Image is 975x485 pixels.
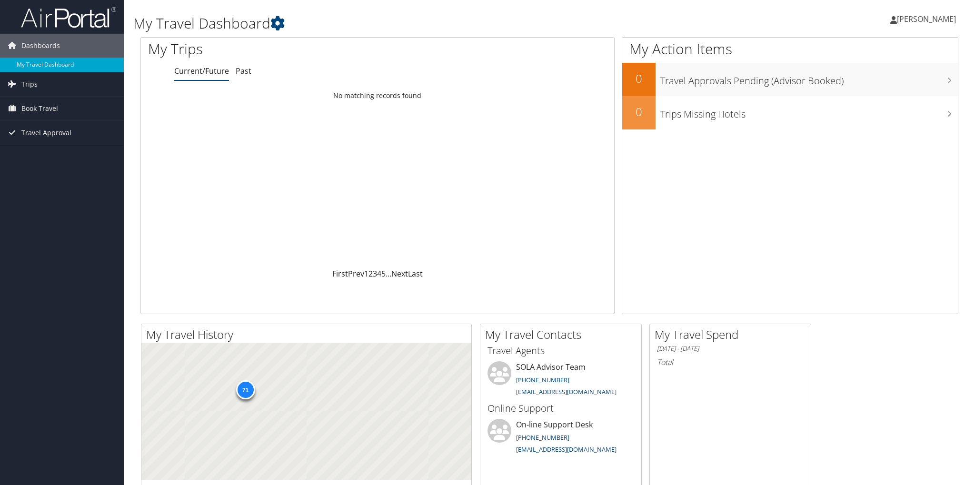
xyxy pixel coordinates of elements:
h6: [DATE] - [DATE] [657,344,804,353]
h1: My Travel Dashboard [133,13,688,33]
img: airportal-logo.png [21,6,116,29]
a: Next [391,268,408,279]
span: [PERSON_NAME] [897,14,956,24]
a: 0Travel Approvals Pending (Advisor Booked) [622,63,958,96]
a: Last [408,268,423,279]
a: [EMAIL_ADDRESS][DOMAIN_NAME] [516,387,617,396]
a: Current/Future [174,66,229,76]
h1: My Action Items [622,39,958,59]
a: 5 [381,268,386,279]
div: 71 [236,380,255,399]
h2: My Travel Contacts [485,327,641,343]
a: Prev [348,268,364,279]
h3: Trips Missing Hotels [660,103,958,121]
li: On-line Support Desk [483,419,639,458]
h2: My Travel Spend [655,327,811,343]
a: 4 [377,268,381,279]
a: [PHONE_NUMBER] [516,433,569,442]
td: No matching records found [141,87,614,104]
a: 3 [373,268,377,279]
span: … [386,268,391,279]
a: 2 [368,268,373,279]
a: Past [236,66,251,76]
span: Book Travel [21,97,58,120]
h3: Online Support [487,402,634,415]
h2: 0 [622,70,656,87]
a: [PERSON_NAME] [890,5,965,33]
h3: Travel Agents [487,344,634,357]
a: [PHONE_NUMBER] [516,376,569,384]
a: 0Trips Missing Hotels [622,96,958,129]
a: 1 [364,268,368,279]
span: Travel Approval [21,121,71,145]
h1: My Trips [148,39,410,59]
span: Dashboards [21,34,60,58]
a: [EMAIL_ADDRESS][DOMAIN_NAME] [516,445,617,454]
li: SOLA Advisor Team [483,361,639,400]
a: First [332,268,348,279]
h2: 0 [622,104,656,120]
span: Trips [21,72,38,96]
h3: Travel Approvals Pending (Advisor Booked) [660,69,958,88]
h2: My Travel History [146,327,471,343]
h6: Total [657,357,804,367]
